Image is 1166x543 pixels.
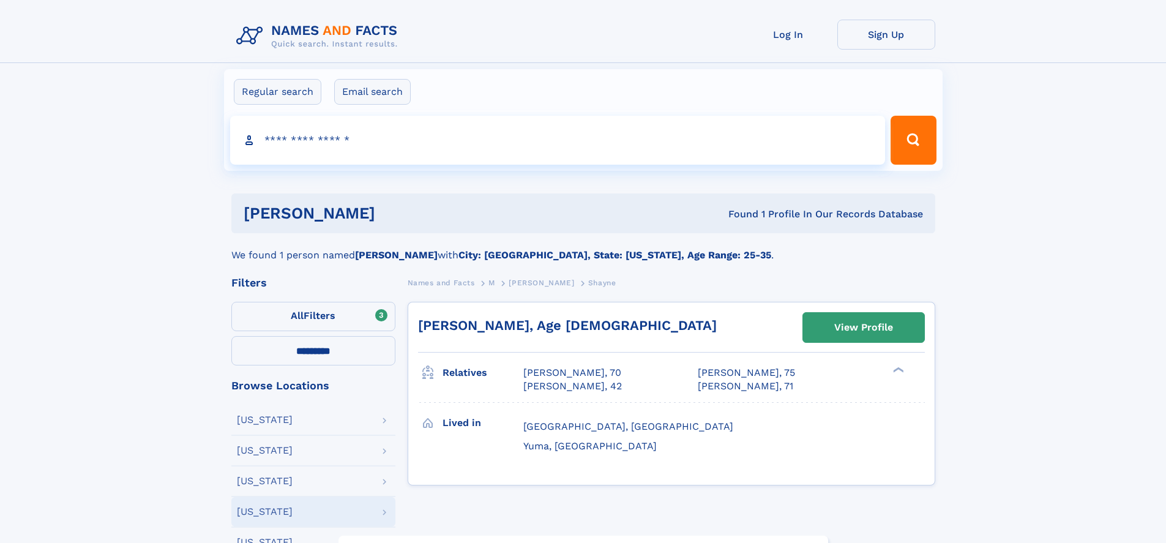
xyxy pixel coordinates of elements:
[443,362,523,383] h3: Relatives
[234,79,321,105] label: Regular search
[231,380,395,391] div: Browse Locations
[739,20,837,50] a: Log In
[509,275,574,290] a: [PERSON_NAME]
[418,318,717,333] a: [PERSON_NAME], Age [DEMOGRAPHIC_DATA]
[488,275,495,290] a: M
[523,421,733,432] span: [GEOGRAPHIC_DATA], [GEOGRAPHIC_DATA]
[698,366,795,380] a: [PERSON_NAME], 75
[488,279,495,287] span: M
[408,275,475,290] a: Names and Facts
[509,279,574,287] span: [PERSON_NAME]
[443,413,523,433] h3: Lived in
[588,279,616,287] span: Shayne
[355,249,438,261] b: [PERSON_NAME]
[891,116,936,165] button: Search Button
[237,415,293,425] div: [US_STATE]
[334,79,411,105] label: Email search
[523,440,657,452] span: Yuma, [GEOGRAPHIC_DATA]
[231,20,408,53] img: Logo Names and Facts
[523,380,622,393] a: [PERSON_NAME], 42
[237,507,293,517] div: [US_STATE]
[231,277,395,288] div: Filters
[231,233,935,263] div: We found 1 person named with .
[237,476,293,486] div: [US_STATE]
[551,208,923,221] div: Found 1 Profile In Our Records Database
[458,249,771,261] b: City: [GEOGRAPHIC_DATA], State: [US_STATE], Age Range: 25-35
[237,446,293,455] div: [US_STATE]
[803,313,924,342] a: View Profile
[698,380,793,393] a: [PERSON_NAME], 71
[291,310,304,321] span: All
[230,116,886,165] input: search input
[890,366,905,374] div: ❯
[231,302,395,331] label: Filters
[834,313,893,342] div: View Profile
[244,206,552,221] h1: [PERSON_NAME]
[523,366,621,380] a: [PERSON_NAME], 70
[837,20,935,50] a: Sign Up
